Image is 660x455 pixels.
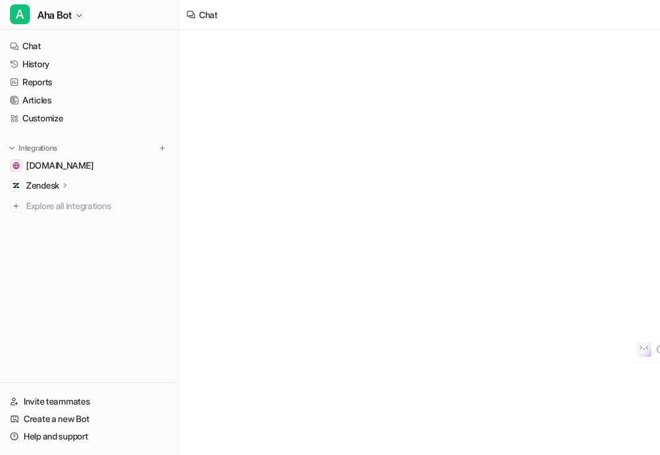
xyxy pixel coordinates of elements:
div: Chat [199,8,218,21]
img: explore all integrations [10,200,22,212]
span: [DOMAIN_NAME] [26,159,93,172]
a: Create a new Bot [5,410,174,428]
a: Help and support [5,428,174,445]
span: Explore all integrations [26,196,169,216]
a: Reports [5,73,174,91]
span: A [10,4,30,24]
button: Integrations [5,142,61,154]
a: History [5,55,174,73]
img: www.ahaharmony.com [12,162,20,169]
img: menu_add.svg [158,144,167,152]
img: Zendesk [12,182,20,189]
a: Articles [5,91,174,109]
p: Zendesk [26,179,59,192]
a: Explore all integrations [5,197,174,215]
a: Chat [5,37,174,55]
a: Customize [5,110,174,127]
a: Invite teammates [5,393,174,410]
span: Aha Bot [37,6,72,24]
a: www.ahaharmony.com[DOMAIN_NAME] [5,157,174,174]
p: Integrations [19,143,57,153]
img: expand menu [7,144,16,152]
